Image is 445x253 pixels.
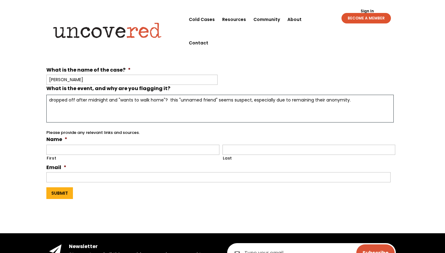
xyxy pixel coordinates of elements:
label: What is the event, and why are you flagging it? [46,85,170,92]
label: First [47,155,219,161]
a: Cold Cases [189,8,215,31]
label: What is the name of the case? [46,67,131,73]
a: Community [253,8,280,31]
input: Submit [46,187,73,199]
a: Resources [222,8,246,31]
img: Uncovered logo [48,18,167,42]
a: BECOME A MEMBER [341,13,391,23]
label: Email [46,164,66,171]
label: Last [223,155,396,161]
a: Contact [189,31,208,55]
a: About [287,8,302,31]
div: Please provide any relevant links and sources. [46,125,394,136]
label: Name [46,136,67,143]
h4: Newsletter [69,243,218,250]
a: Sign In [357,9,377,13]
